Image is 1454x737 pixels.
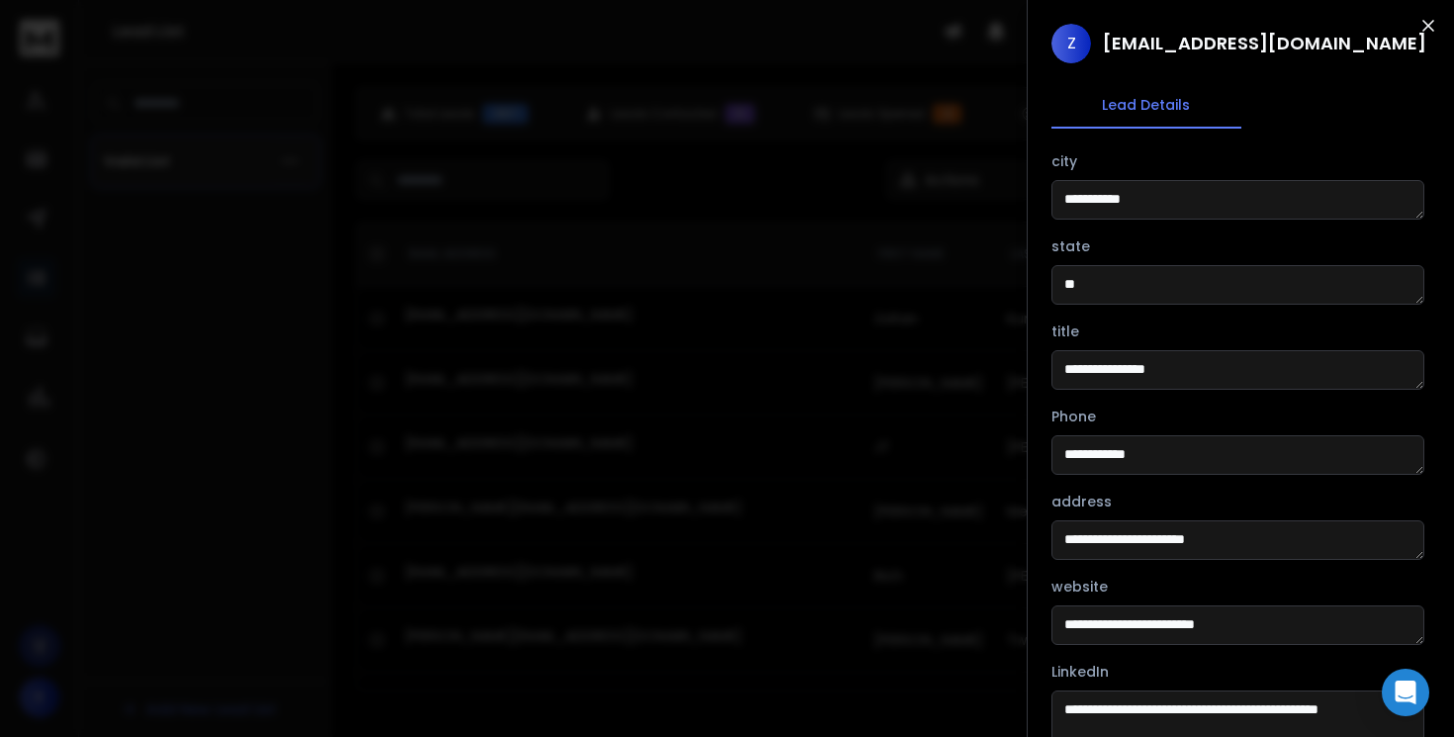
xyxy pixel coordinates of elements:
[1051,83,1241,129] button: Lead Details
[1051,495,1112,508] label: address
[1051,580,1108,594] label: website
[1051,324,1079,338] label: title
[1051,410,1096,423] label: Phone
[1051,154,1077,168] label: city
[1382,669,1429,716] div: Open Intercom Messenger
[1103,30,1426,57] h1: [EMAIL_ADDRESS][DOMAIN_NAME]
[1051,665,1109,679] label: LinkedIn
[1051,24,1091,63] span: Z
[1051,239,1090,253] label: state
